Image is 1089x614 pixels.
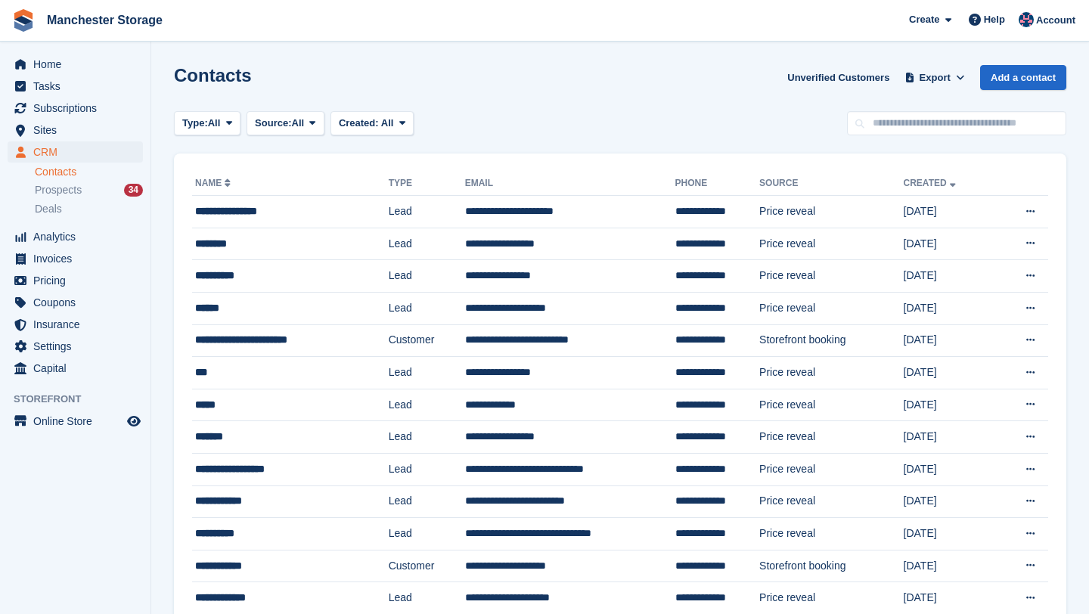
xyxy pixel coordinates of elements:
td: Price reveal [759,196,903,228]
td: [DATE] [904,518,996,550]
a: Manchester Storage [41,8,169,33]
td: Lead [389,421,465,454]
td: Lead [389,228,465,260]
td: [DATE] [904,453,996,485]
span: Home [33,54,124,75]
img: stora-icon-8386f47178a22dfd0bd8f6a31ec36ba5ce8667c1dd55bd0f319d3a0aa187defe.svg [12,9,35,32]
span: Prospects [35,183,82,197]
button: Source: All [247,111,324,136]
td: [DATE] [904,485,996,518]
a: menu [8,54,143,75]
td: [DATE] [904,324,996,357]
span: Type: [182,116,208,131]
td: Customer [389,324,465,357]
a: Created [904,178,959,188]
td: Price reveal [759,260,903,293]
td: Price reveal [759,518,903,550]
a: menu [8,411,143,432]
a: menu [8,248,143,269]
a: Prospects 34 [35,182,143,198]
a: menu [8,76,143,97]
span: All [292,116,305,131]
td: Price reveal [759,228,903,260]
td: Price reveal [759,292,903,324]
span: Invoices [33,248,124,269]
span: Online Store [33,411,124,432]
td: Storefront booking [759,550,903,582]
a: Preview store [125,412,143,430]
th: Phone [675,172,760,196]
td: Price reveal [759,389,903,421]
span: Tasks [33,76,124,97]
span: Source: [255,116,291,131]
span: Deals [35,202,62,216]
td: Lead [389,485,465,518]
a: menu [8,119,143,141]
span: Storefront [14,392,150,407]
span: Insurance [33,314,124,335]
span: Created: [339,117,379,129]
td: Storefront booking [759,324,903,357]
td: [DATE] [904,550,996,582]
a: menu [8,226,143,247]
a: menu [8,358,143,379]
button: Export [901,65,968,90]
a: Unverified Customers [781,65,895,90]
button: Created: All [330,111,414,136]
a: Contacts [35,165,143,179]
span: CRM [33,141,124,163]
td: [DATE] [904,389,996,421]
a: menu [8,141,143,163]
a: Name [195,178,234,188]
td: [DATE] [904,421,996,454]
span: Export [920,70,951,85]
th: Email [465,172,675,196]
td: Price reveal [759,357,903,389]
td: [DATE] [904,196,996,228]
span: All [208,116,221,131]
span: Capital [33,358,124,379]
td: Price reveal [759,453,903,485]
td: Lead [389,518,465,550]
span: Coupons [33,292,124,313]
span: Pricing [33,270,124,291]
a: Add a contact [980,65,1066,90]
td: Lead [389,453,465,485]
a: menu [8,314,143,335]
td: Price reveal [759,421,903,454]
span: Account [1036,13,1075,28]
td: [DATE] [904,292,996,324]
span: Subscriptions [33,98,124,119]
td: Lead [389,357,465,389]
td: Price reveal [759,485,903,518]
span: All [381,117,394,129]
a: menu [8,98,143,119]
h1: Contacts [174,65,252,85]
a: menu [8,292,143,313]
span: Sites [33,119,124,141]
th: Type [389,172,465,196]
td: [DATE] [904,260,996,293]
td: Lead [389,389,465,421]
a: menu [8,270,143,291]
th: Source [759,172,903,196]
span: Create [909,12,939,27]
a: menu [8,336,143,357]
button: Type: All [174,111,240,136]
td: [DATE] [904,228,996,260]
span: Analytics [33,226,124,247]
td: Lead [389,292,465,324]
td: Lead [389,196,465,228]
td: [DATE] [904,357,996,389]
td: Customer [389,550,465,582]
td: Lead [389,260,465,293]
span: Help [984,12,1005,27]
span: Settings [33,336,124,357]
a: Deals [35,201,143,217]
div: 34 [124,184,143,197]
